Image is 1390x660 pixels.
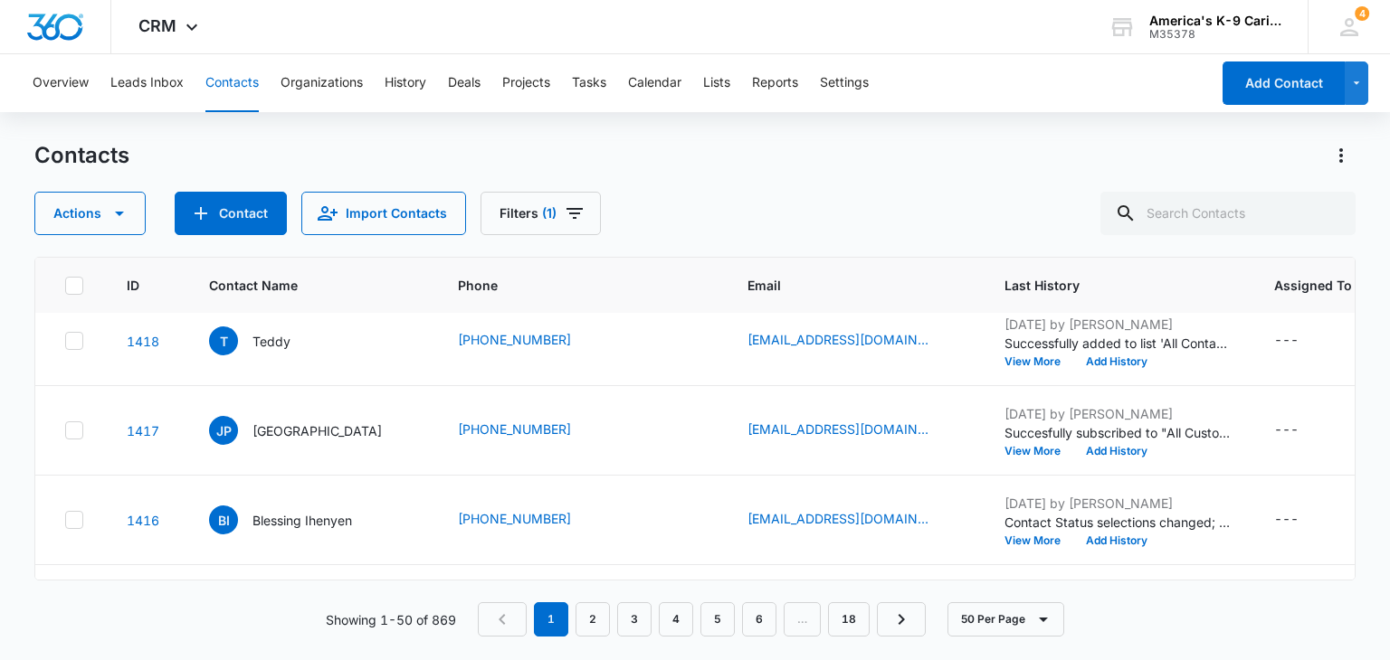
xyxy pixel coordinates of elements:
button: Calendar [628,54,681,112]
div: --- [1274,509,1299,531]
p: Succesfully subscribed to "All Customers". [1004,423,1231,442]
span: Phone [458,276,678,295]
p: [DATE] by [PERSON_NAME] [1004,494,1231,513]
button: 50 Per Page [947,602,1064,636]
div: Phone - 3019968598 - Select to Edit Field [458,509,604,531]
a: Next Page [877,602,926,636]
button: Settings [820,54,869,112]
div: Email - blessing.ihenyen@gmail.com - Select to Edit Field [747,509,961,531]
div: Email - jpark1221@gmail.com - Select to Edit Field [747,420,961,441]
div: Assigned To - - Select to Edit Field [1274,509,1331,531]
button: Overview [33,54,89,112]
a: [PHONE_NUMBER] [458,420,571,438]
div: Phone - 4123201794 - Select to Edit Field [458,420,604,441]
button: Projects [502,54,550,112]
div: --- [1274,330,1299,352]
a: Page 2 [576,602,610,636]
a: [EMAIL_ADDRESS][DOMAIN_NAME] [747,330,928,349]
a: Page 5 [700,602,735,636]
button: History [385,54,426,112]
a: Navigate to contact details page for Teddy [127,334,159,349]
span: Last History [1004,276,1204,295]
span: ID [127,276,139,295]
button: Add History [1073,535,1160,546]
button: Filters [481,192,601,235]
button: Leads Inbox [110,54,184,112]
div: Phone - 5713370150 - Select to Edit Field [458,330,604,352]
p: Teddy [252,332,290,351]
div: --- [1274,420,1299,441]
a: [EMAIL_ADDRESS][DOMAIN_NAME] [747,420,928,438]
a: Page 18 [828,602,870,636]
span: Contact Name [209,276,388,295]
a: Navigate to contact details page for Jin Park [127,423,159,438]
p: Showing 1-50 of 869 [326,610,456,629]
p: Blessing Ihenyen [252,511,352,530]
span: (1) [542,207,557,220]
div: Contact Name - Teddy - Select to Edit Field [209,326,323,355]
div: Contact Name - Blessing Ihenyen - Select to Edit Field [209,505,385,534]
div: Email - fittsteddy@gmail.com - Select to Edit Field [747,330,961,352]
button: View More [1004,356,1073,367]
button: Reports [752,54,798,112]
p: [DATE] by [PERSON_NAME] [1004,404,1231,423]
div: notifications count [1355,6,1369,21]
span: T [209,326,238,355]
button: View More [1004,535,1073,546]
a: [EMAIL_ADDRESS][DOMAIN_NAME] [747,509,928,528]
em: 1 [534,602,568,636]
span: JP [209,416,238,445]
span: 4 [1355,6,1369,21]
a: Navigate to contact details page for Blessing Ihenyen [127,513,159,528]
button: Add Contact [1223,61,1345,105]
button: Tasks [572,54,606,112]
span: Assigned To [1274,276,1352,295]
span: BI [209,505,238,534]
span: Email [747,276,935,295]
h1: Contacts [34,142,129,169]
button: Contacts [205,54,259,112]
nav: Pagination [478,602,926,636]
p: Successfully added to list 'All Contacts'. [1004,334,1231,353]
input: Search Contacts [1100,192,1356,235]
div: Assigned To - - Select to Edit Field [1274,420,1331,441]
p: [GEOGRAPHIC_DATA] [252,421,382,440]
button: Import Contacts [301,192,466,235]
button: Actions [34,192,146,235]
p: [DATE] by [PERSON_NAME] [1004,315,1231,334]
button: Actions [1327,141,1356,170]
div: account id [1149,28,1281,41]
button: Deals [448,54,481,112]
div: Assigned To - - Select to Edit Field [1274,330,1331,352]
a: [PHONE_NUMBER] [458,509,571,528]
button: Lists [703,54,730,112]
a: Page 6 [742,602,776,636]
button: View More [1004,446,1073,457]
button: Add History [1073,446,1160,457]
a: [PHONE_NUMBER] [458,330,571,349]
button: Add Contact [175,192,287,235]
span: CRM [138,16,176,35]
button: Add History [1073,356,1160,367]
div: account name [1149,14,1281,28]
div: Contact Name - Jin Park - Select to Edit Field [209,416,414,445]
p: Contact Status selections changed; New Lead was removed and Consultation Scheduled was added. [1004,513,1231,532]
a: Page 4 [659,602,693,636]
a: Page 3 [617,602,652,636]
button: Organizations [281,54,363,112]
